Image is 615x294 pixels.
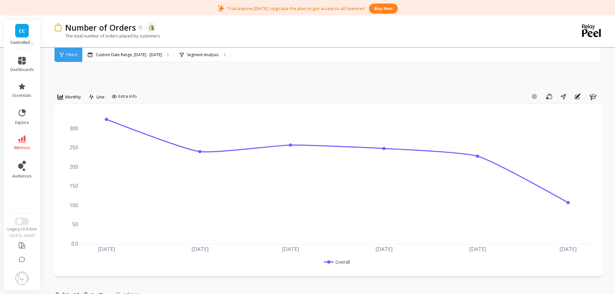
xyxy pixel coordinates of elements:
p: Number of Orders [65,22,136,33]
span: Monthly [65,94,81,100]
span: Line [97,94,105,100]
button: Switch to New UI [15,218,29,225]
span: dashboards [10,67,34,72]
span: CC [19,27,25,35]
p: Segment Analysis [187,52,219,57]
button: Buy peel [369,4,397,14]
img: api.shopify.svg [149,25,154,30]
span: metrics [14,145,30,150]
span: explore [15,120,29,125]
span: Extra Info [118,93,137,100]
span: essentials [13,93,31,98]
div: Legacy UI Active [4,227,40,232]
p: Custom Date Range, [DATE] - [DATE] [96,52,162,57]
p: Trial expires [DATE]. Upgrade the plan to get access to all features! [227,5,365,11]
img: profile picture [15,272,28,285]
p: The total number of orders placed by customers [54,33,160,39]
div: Click to switch [4,233,40,238]
img: header icon [54,23,62,31]
span: Filters [66,52,77,57]
p: Controlled Chaos [10,40,34,45]
span: audiences [12,174,32,179]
